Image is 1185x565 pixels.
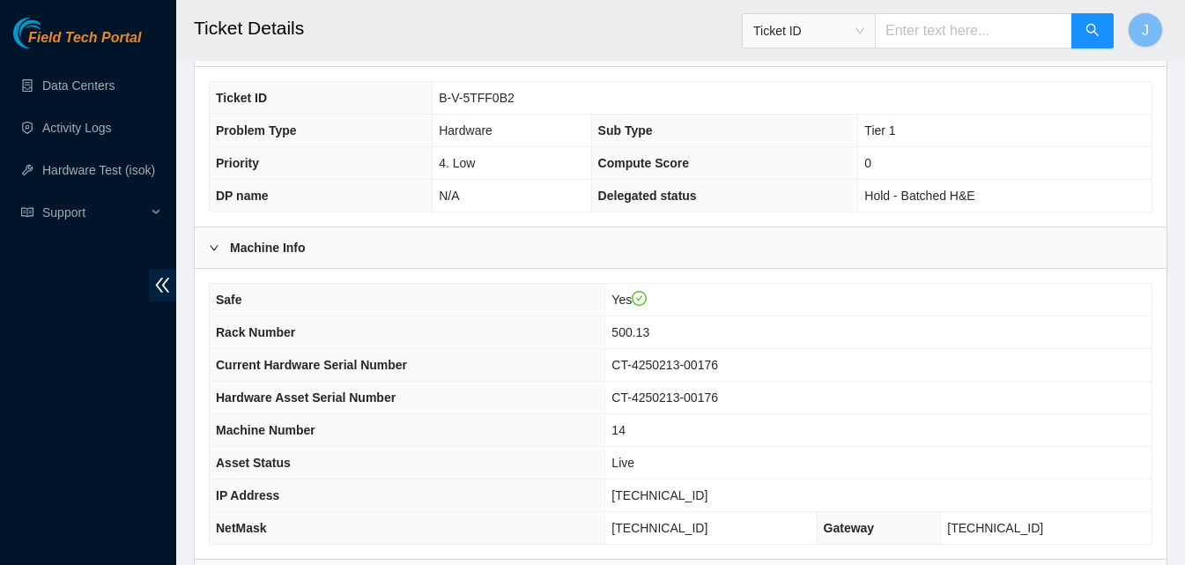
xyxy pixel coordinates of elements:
span: Priority [216,156,259,170]
span: Live [611,456,634,470]
span: read [21,206,33,219]
span: [TECHNICAL_ID] [947,521,1043,535]
span: Machine Number [216,423,315,437]
span: Gateway [824,521,875,535]
span: Current Hardware Serial Number [216,358,407,372]
div: Machine Info [195,227,1166,268]
span: Tier 1 [864,123,895,138]
span: DP name [216,189,269,203]
span: CT-4250213-00176 [611,390,718,405]
span: 14 [611,423,626,437]
span: Yes [611,293,647,307]
a: Data Centers [42,78,115,93]
span: Safe [216,293,242,307]
button: J [1128,12,1163,48]
span: double-left [149,269,176,301]
span: Sub Type [598,123,653,138]
span: search [1085,23,1100,40]
span: Hold - Batched H&E [864,189,974,203]
span: IP Address [216,488,279,502]
span: [TECHNICAL_ID] [611,488,707,502]
a: Activity Logs [42,121,112,135]
span: Delegated status [598,189,697,203]
input: Enter text here... [875,13,1072,48]
span: 500.13 [611,325,649,339]
span: [TECHNICAL_ID] [611,521,707,535]
span: right [209,242,219,253]
span: Support [42,195,146,230]
span: 4. Low [439,156,475,170]
span: CT-4250213-00176 [611,358,718,372]
span: Ticket ID [753,18,864,44]
span: Rack Number [216,325,295,339]
span: check-circle [632,291,648,307]
span: Asset Status [216,456,291,470]
span: Field Tech Portal [28,30,141,47]
span: J [1142,19,1149,41]
img: Akamai Technologies [13,18,89,48]
span: Ticket ID [216,91,267,105]
a: Akamai TechnologiesField Tech Portal [13,32,141,55]
b: Machine Info [230,238,306,257]
span: Compute Score [598,156,689,170]
span: Problem Type [216,123,297,138]
span: Hardware [439,123,493,138]
span: Hardware Asset Serial Number [216,390,396,405]
span: B-V-5TFF0B2 [439,91,515,105]
span: NetMask [216,521,267,535]
span: N/A [439,189,459,203]
button: search [1071,13,1114,48]
span: 0 [864,156,871,170]
a: Hardware Test (isok) [42,163,155,177]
